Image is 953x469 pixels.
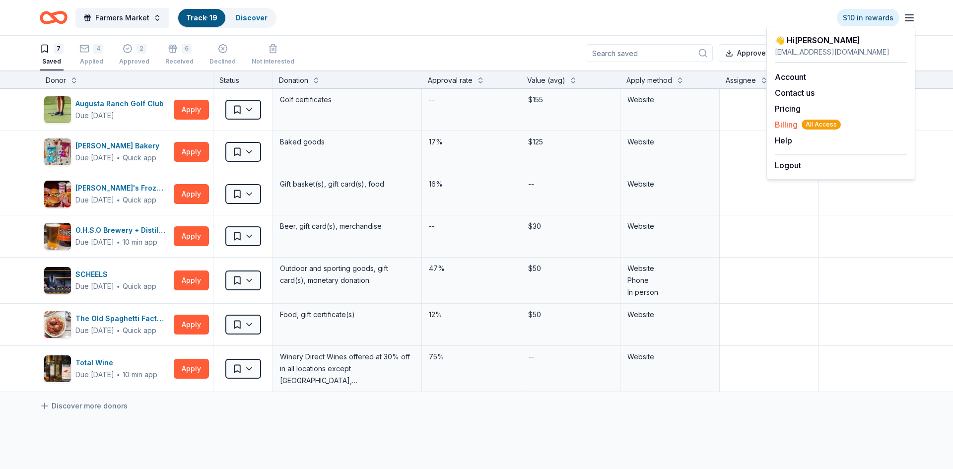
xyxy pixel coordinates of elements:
[75,194,114,206] div: Due [DATE]
[235,13,268,22] a: Discover
[527,262,614,275] div: $50
[75,313,170,325] div: The Old Spaghetti Factory
[75,236,114,248] div: Due [DATE]
[627,178,712,190] div: Website
[75,369,114,381] div: Due [DATE]
[627,351,712,363] div: Website
[428,177,515,191] div: 16%
[40,6,68,29] a: Home
[279,262,415,287] div: Outdoor and sporting goods, gift card(s), monetary donation
[165,58,194,66] div: Received
[527,219,614,233] div: $30
[116,153,121,162] span: ∙
[837,9,899,27] a: $10 in rewards
[428,74,473,86] div: Approval rate
[719,44,802,62] button: Approved assets
[252,58,294,66] div: Not interested
[79,40,103,70] button: 4Applied
[279,219,415,233] div: Beer, gift card(s), merchandise
[279,177,415,191] div: Gift basket(s), gift card(s), food
[46,74,66,86] div: Donor
[775,119,841,131] span: Billing
[209,58,236,66] div: Declined
[775,159,801,171] button: Logout
[174,359,209,379] button: Apply
[44,96,170,124] button: Image for Augusta Ranch Golf ClubAugusta Ranch Golf ClubDue [DATE]
[75,357,157,369] div: Total Wine
[75,152,114,164] div: Due [DATE]
[627,136,712,148] div: Website
[116,196,121,204] span: ∙
[527,93,614,107] div: $155
[75,182,170,194] div: [PERSON_NAME]'s Frozen Custard & Steakburgers
[44,311,170,338] button: Image for The Old Spaghetti FactoryThe Old Spaghetti FactoryDue [DATE]∙Quick app
[252,40,294,70] button: Not interested
[116,370,121,379] span: ∙
[802,120,841,130] span: All Access
[428,93,436,107] div: --
[428,219,436,233] div: --
[44,223,71,250] img: Image for O.H.S.O Brewery + Distillery
[626,74,672,86] div: Apply method
[123,153,156,163] div: Quick app
[627,274,712,286] div: Phone
[123,326,156,335] div: Quick app
[279,308,415,322] div: Food, gift certificate(s)
[44,311,71,338] img: Image for The Old Spaghetti Factory
[116,238,121,246] span: ∙
[627,286,712,298] div: In person
[775,104,801,114] a: Pricing
[527,177,535,191] div: --
[627,263,712,274] div: Website
[428,350,515,364] div: 75%
[44,355,170,383] button: Image for Total WineTotal WineDue [DATE]∙10 min app
[44,181,71,207] img: Image for Freddy's Frozen Custard & Steakburgers
[209,40,236,70] button: Declined
[40,40,64,70] button: 7Saved
[116,282,121,290] span: ∙
[75,98,168,110] div: Augusta Ranch Golf Club
[279,350,415,388] div: Winery Direct Wines offered at 30% off in all locations except [GEOGRAPHIC_DATA], [GEOGRAPHIC_DAT...
[75,110,114,122] div: Due [DATE]
[54,44,64,54] div: 7
[213,70,273,88] div: Status
[527,74,565,86] div: Value (avg)
[44,267,71,294] img: Image for SCHEELS
[177,8,276,28] button: Track· 19Discover
[279,135,415,149] div: Baked goods
[775,87,815,99] button: Contact us
[174,184,209,204] button: Apply
[174,100,209,120] button: Apply
[75,268,156,280] div: SCHEELS
[775,72,806,82] a: Account
[527,308,614,322] div: $50
[165,40,194,70] button: 6Received
[123,195,156,205] div: Quick app
[123,237,157,247] div: 10 min app
[775,119,841,131] button: BillingAll Access
[174,142,209,162] button: Apply
[428,262,515,275] div: 47%
[44,138,71,165] img: Image for Bobo's Bakery
[182,44,192,54] div: 6
[174,315,209,335] button: Apply
[95,12,149,24] span: Farmers Market
[44,138,170,166] button: Image for Bobo's Bakery[PERSON_NAME] BakeryDue [DATE]∙Quick app
[279,74,308,86] div: Donation
[136,44,146,54] div: 2
[116,326,121,335] span: ∙
[119,40,149,70] button: 2Approved
[44,96,71,123] img: Image for Augusta Ranch Golf Club
[75,325,114,336] div: Due [DATE]
[123,281,156,291] div: Quick app
[40,58,64,66] div: Saved
[279,93,415,107] div: Golf certificates
[186,13,217,22] a: Track· 19
[44,355,71,382] img: Image for Total Wine
[93,44,103,54] div: 4
[174,270,209,290] button: Apply
[428,308,515,322] div: 12%
[44,222,170,250] button: Image for O.H.S.O Brewery + DistilleryO.H.S.O Brewery + DistilleryDue [DATE]∙10 min app
[75,140,163,152] div: [PERSON_NAME] Bakery
[527,350,535,364] div: --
